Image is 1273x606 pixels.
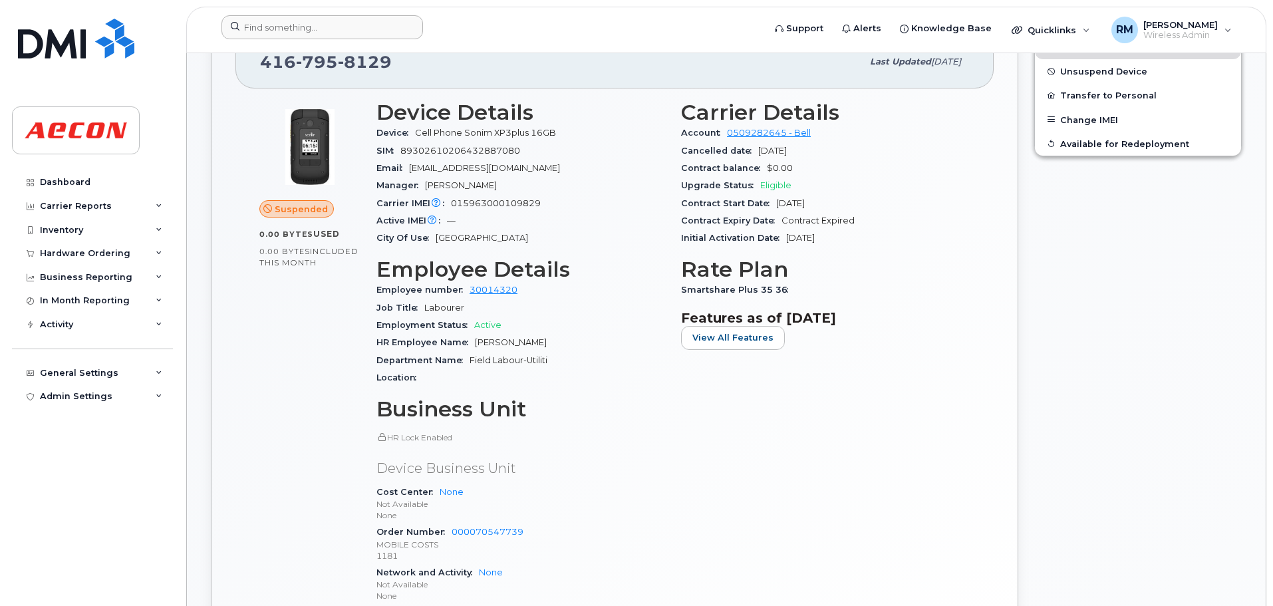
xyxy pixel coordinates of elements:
span: 015963000109829 [451,198,541,208]
span: [PERSON_NAME] [475,337,547,347]
span: Order Number [376,527,452,537]
span: Manager [376,180,425,190]
span: 795 [296,52,338,72]
span: 89302610206432887080 [400,146,520,156]
span: [DATE] [776,198,805,208]
span: Cancelled date [681,146,758,156]
span: Contract Expired [781,216,855,226]
span: Active [474,320,501,330]
span: Last updated [870,57,931,67]
span: [DATE] [786,233,815,243]
a: 0509282645 - Bell [727,128,811,138]
span: Wireless Admin [1143,30,1218,41]
span: Available for Redeployment [1060,138,1189,148]
span: Upgrade Status [681,180,760,190]
span: Carrier IMEI [376,198,451,208]
span: Location [376,373,423,382]
a: None [479,567,503,577]
button: Unsuspend Device [1035,59,1241,83]
span: Active IMEI [376,216,447,226]
img: image20231002-3703462-1pxnub3.jpeg [270,107,350,187]
span: Eligible [760,180,791,190]
span: Alerts [853,22,881,35]
span: HR Employee Name [376,337,475,347]
span: Suspended [275,203,328,216]
span: used [313,229,340,239]
span: [DATE] [758,146,787,156]
div: Quicklinks [1002,17,1099,43]
span: RM [1116,22,1133,38]
button: Available for Redeployment [1035,132,1241,156]
span: Cell Phone Sonim XP3plus 16GB [415,128,556,138]
button: Change IMEI [1035,108,1241,132]
span: Contract balance [681,163,767,173]
p: None [376,590,665,601]
span: Initial Activation Date [681,233,786,243]
span: Department Name [376,355,470,365]
span: $0.00 [767,163,793,173]
h3: Carrier Details [681,100,970,124]
span: [EMAIL_ADDRESS][DOMAIN_NAME] [409,163,560,173]
span: Unsuspend Device [1060,67,1147,76]
h3: Employee Details [376,257,665,281]
span: 8129 [338,52,392,72]
span: City Of Use [376,233,436,243]
span: Smartshare Plus 35 36 [681,285,795,295]
span: Account [681,128,727,138]
span: 0.00 Bytes [259,229,313,239]
span: [GEOGRAPHIC_DATA] [436,233,528,243]
a: Knowledge Base [891,15,1001,42]
span: — [447,216,456,226]
a: Alerts [833,15,891,42]
p: Device Business Unit [376,459,665,478]
span: 416 [260,52,392,72]
span: included this month [259,246,358,268]
a: Support [766,15,833,42]
a: None [440,487,464,497]
p: Not Available [376,498,665,510]
p: 1181 [376,550,665,561]
span: Employment Status [376,320,474,330]
span: Cost Center [376,487,440,497]
span: Knowledge Base [911,22,992,35]
input: Find something... [221,15,423,39]
span: SIM [376,146,400,156]
button: View All Features [681,326,785,350]
h3: Device Details [376,100,665,124]
span: Network and Activity [376,567,479,577]
span: Field Labour-Utiliti [470,355,547,365]
span: [PERSON_NAME] [1143,19,1218,30]
span: Contract Expiry Date [681,216,781,226]
span: Employee number [376,285,470,295]
span: Labourer [424,303,464,313]
span: Support [786,22,823,35]
p: MOBILE COSTS [376,539,665,550]
h3: Business Unit [376,397,665,421]
span: [PERSON_NAME] [425,180,497,190]
span: [DATE] [931,57,961,67]
span: Email [376,163,409,173]
p: None [376,510,665,521]
h3: Features as of [DATE] [681,310,970,326]
h3: Rate Plan [681,257,970,281]
a: 000070547739 [452,527,523,537]
p: Not Available [376,579,665,590]
span: Contract Start Date [681,198,776,208]
span: Quicklinks [1028,25,1076,35]
a: 30014320 [470,285,517,295]
div: Robyn Morgan [1102,17,1241,43]
span: 0.00 Bytes [259,247,310,256]
span: Device [376,128,415,138]
p: HR Lock Enabled [376,432,665,443]
span: View All Features [692,331,774,344]
button: Transfer to Personal [1035,83,1241,107]
span: Job Title [376,303,424,313]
